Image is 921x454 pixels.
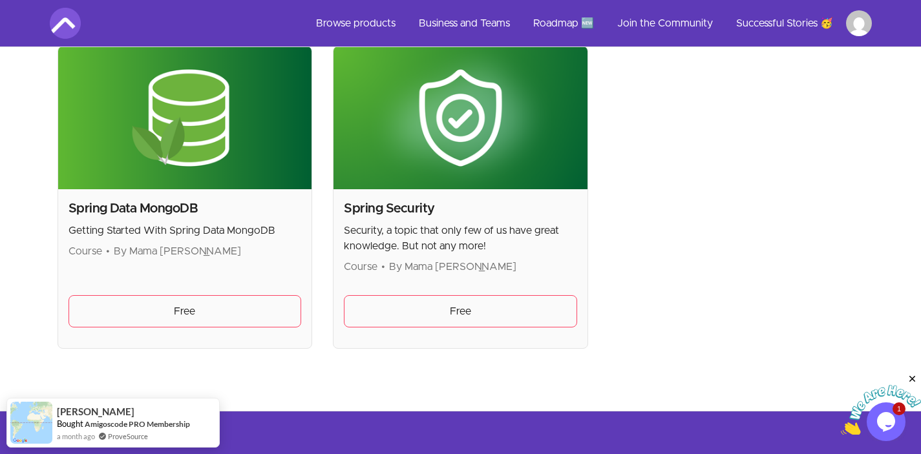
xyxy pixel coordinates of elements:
span: [PERSON_NAME] [57,406,134,417]
span: By Mama [PERSON_NAME] [389,262,516,272]
p: Getting Started With Spring Data MongoDB [69,223,302,238]
span: a month ago [57,431,95,442]
a: Free [344,295,577,327]
a: Browse products [306,8,406,39]
a: Business and Teams [408,8,520,39]
img: Amigoscode logo [50,8,81,39]
a: Amigoscode PRO Membership [85,419,190,429]
span: Bought [57,418,83,429]
span: • [106,246,110,256]
h2: Spring Security [344,200,577,218]
span: • [381,262,385,272]
img: Product image for Spring Data MongoDB [58,46,312,189]
iframe: chat widget [841,373,921,435]
a: Free [69,295,302,327]
span: Course [344,262,377,272]
h2: Spring Data MongoDB [69,200,302,218]
a: ProveSource [108,431,148,442]
img: provesource social proof notification image [10,402,52,444]
a: Successful Stories 🥳 [726,8,843,39]
span: By Mama [PERSON_NAME] [114,246,241,256]
nav: Main [306,8,872,39]
img: Profile image for Vaibhav J [846,10,872,36]
p: Security, a topic that only few of us have great knowledge. But not any more! [344,223,577,254]
a: Join the Community [607,8,723,39]
a: Roadmap 🆕 [523,8,604,39]
img: Product image for Spring Security [333,46,588,189]
span: Course [69,246,102,256]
